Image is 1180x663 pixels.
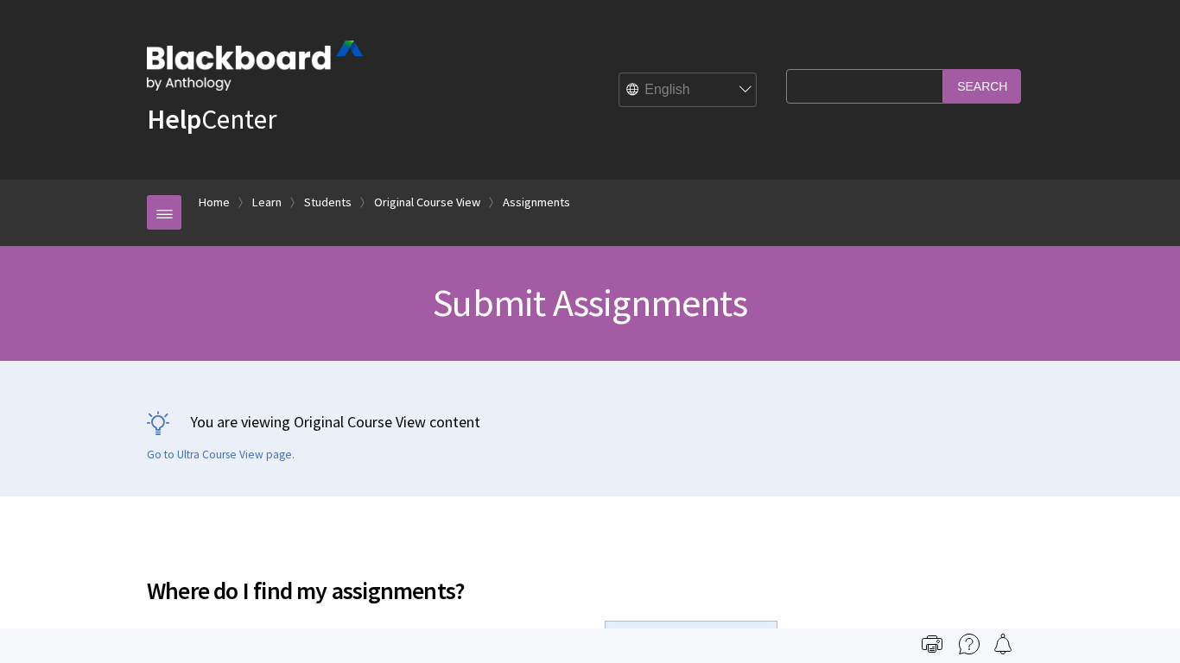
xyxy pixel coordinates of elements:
img: Follow this page [993,634,1013,654]
a: Original Course View [374,192,480,213]
a: HelpCenter [147,102,276,136]
select: Site Language Selector [619,73,758,108]
a: Home [199,192,230,213]
img: Blackboard by Anthology [147,41,363,91]
span: Submit Assignments [433,279,747,326]
a: Go to Ultra Course View page. [147,447,295,463]
span: Where do I find my assignments? [147,572,777,609]
input: Search [943,69,1021,103]
img: Print [922,634,942,654]
p: You are viewing Original Course View content [147,411,1033,433]
strong: Help [147,102,201,136]
img: More help [959,634,980,654]
a: Assignments [503,192,570,213]
a: Learn [252,192,282,213]
a: Students [304,192,352,213]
